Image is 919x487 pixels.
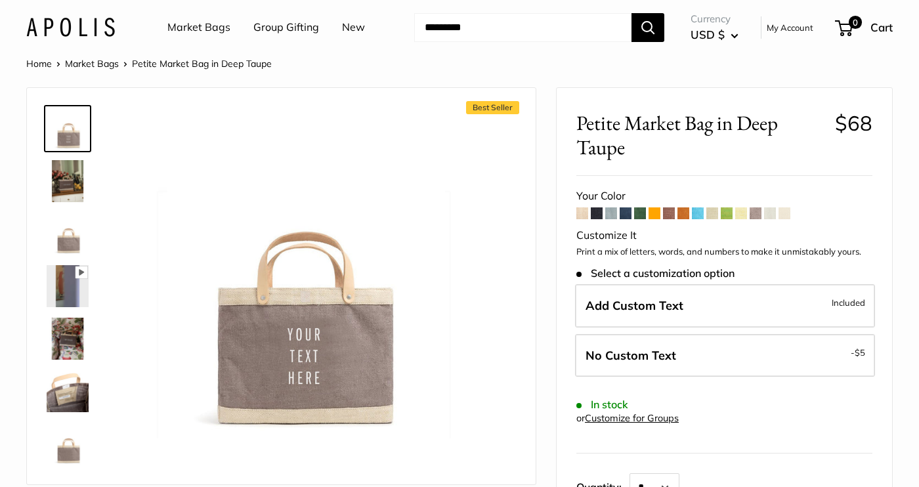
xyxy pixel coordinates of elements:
a: Petite Market Bag in Deep Taupe [44,368,91,415]
span: USD $ [691,28,725,41]
a: Customize for Groups [585,412,679,424]
span: Cart [870,20,893,34]
img: Petite Market Bag in Deep Taupe [47,370,89,412]
a: Petite Market Bag in Deep Taupe [44,158,91,205]
label: Leave Blank [575,334,875,377]
span: - [851,345,865,360]
button: USD $ [691,24,738,45]
a: Market Bags [65,58,119,70]
span: 0 [849,16,862,29]
a: 0 Cart [836,17,893,38]
img: Petite Market Bag in Deep Taupe [47,318,89,360]
a: Home [26,58,52,70]
nav: Breadcrumb [26,55,272,72]
span: $5 [855,347,865,358]
button: Search [631,13,664,42]
img: Petite Market Bag in Deep Taupe [47,423,89,465]
img: Petite Market Bag in Deep Taupe [47,265,89,307]
label: Add Custom Text [575,284,875,328]
img: Apolis [26,18,115,37]
img: Petite Market Bag in Deep Taupe [132,108,463,438]
p: Print a mix of letters, words, and numbers to make it unmistakably yours. [576,245,872,259]
div: Your Color [576,186,872,206]
span: Included [832,295,865,310]
a: Market Bags [167,18,230,37]
a: New [342,18,365,37]
a: Petite Market Bag in Deep Taupe [44,105,91,152]
span: Petite Market Bag in Deep Taupe [132,58,272,70]
a: Petite Market Bag in Deep Taupe [44,263,91,310]
span: Best Seller [466,101,519,114]
span: Petite Market Bag in Deep Taupe [576,111,825,159]
span: Select a customization option [576,267,735,280]
img: Petite Market Bag in Deep Taupe [47,160,89,202]
input: Search... [414,13,631,42]
img: Petite Market Bag in Deep Taupe [47,213,89,255]
span: Currency [691,10,738,28]
img: Petite Market Bag in Deep Taupe [47,108,89,150]
div: or [576,410,679,427]
span: In stock [576,398,628,411]
a: Petite Market Bag in Deep Taupe [44,315,91,362]
span: $68 [835,110,872,136]
div: Customize It [576,226,872,245]
a: Petite Market Bag in Deep Taupe [44,420,91,467]
a: Petite Market Bag in Deep Taupe [44,210,91,257]
span: No Custom Text [586,348,676,363]
a: Group Gifting [253,18,319,37]
a: My Account [767,20,813,35]
span: Add Custom Text [586,298,683,313]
